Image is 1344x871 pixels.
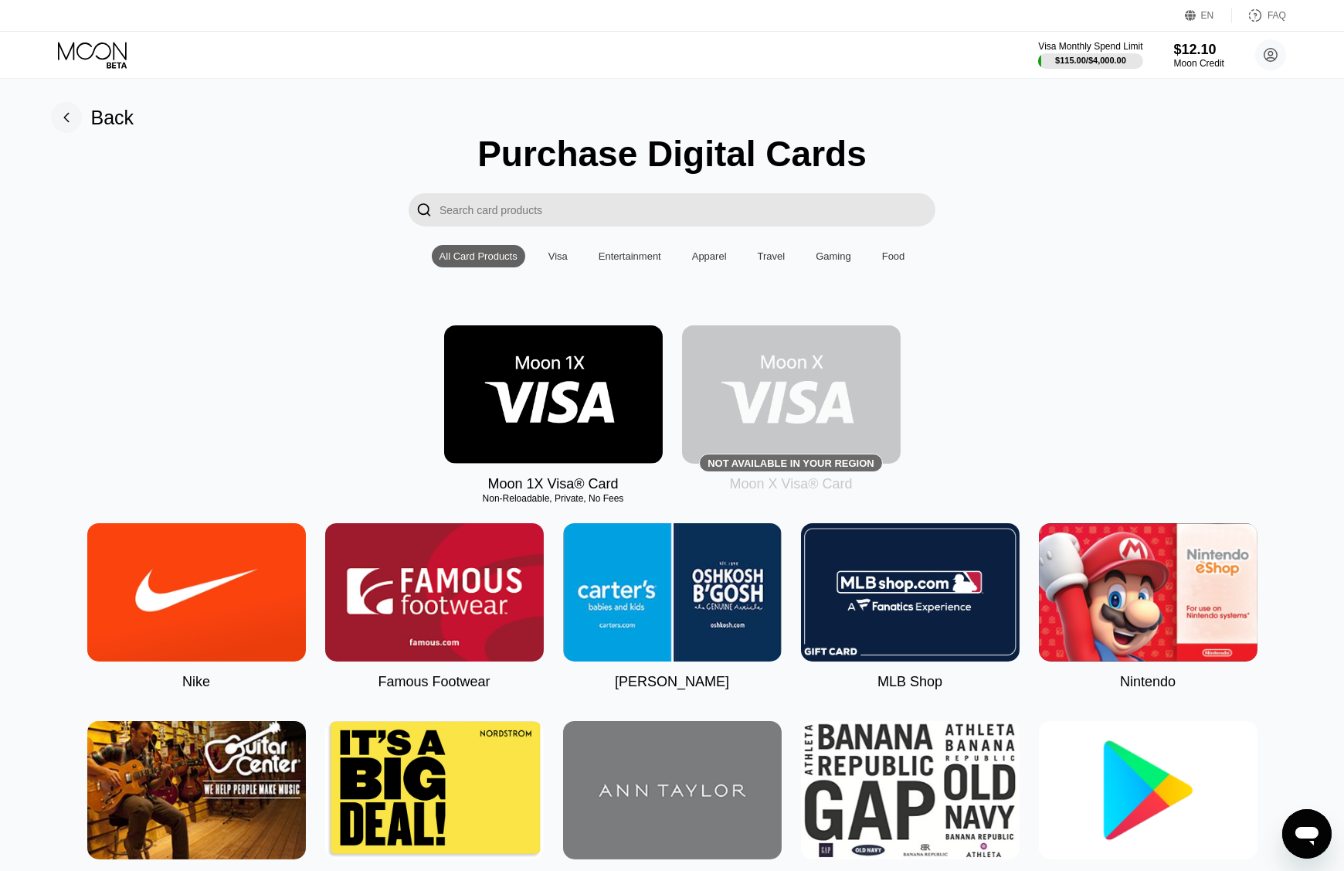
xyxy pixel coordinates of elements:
[1232,8,1286,23] div: FAQ
[378,674,490,690] div: Famous Footwear
[1038,41,1142,52] div: Visa Monthly Spend Limit
[440,250,518,262] div: All Card Products
[882,250,905,262] div: Food
[684,245,735,267] div: Apparel
[1268,10,1286,21] div: FAQ
[877,674,942,690] div: MLB Shop
[692,250,727,262] div: Apparel
[91,107,134,129] div: Back
[808,245,859,267] div: Gaming
[432,245,525,267] div: All Card Products
[1174,42,1224,69] div: $12.10Moon Credit
[1174,42,1224,58] div: $12.10
[1120,674,1176,690] div: Nintendo
[444,493,663,504] div: Non-Reloadable, Private, No Fees
[477,133,867,175] div: Purchase Digital Cards
[548,250,568,262] div: Visa
[682,325,901,464] div: Not available in your region
[615,674,729,690] div: [PERSON_NAME]
[1174,58,1224,69] div: Moon Credit
[487,476,618,492] div: Moon 1X Visa® Card
[1201,10,1214,21] div: EN
[729,476,852,492] div: Moon X Visa® Card
[758,250,786,262] div: Travel
[409,193,440,226] div: 
[51,102,134,133] div: Back
[599,250,661,262] div: Entertainment
[1282,809,1332,859] iframe: Button to launch messaging window
[182,674,210,690] div: Nike
[708,458,874,469] div: Not available in your region
[541,245,575,267] div: Visa
[750,245,793,267] div: Travel
[816,250,851,262] div: Gaming
[1185,8,1232,23] div: EN
[440,193,935,226] input: Search card products
[591,245,669,267] div: Entertainment
[1038,41,1142,69] div: Visa Monthly Spend Limit$115.00/$4,000.00
[1055,56,1126,65] div: $115.00 / $4,000.00
[874,245,913,267] div: Food
[416,201,432,219] div: 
